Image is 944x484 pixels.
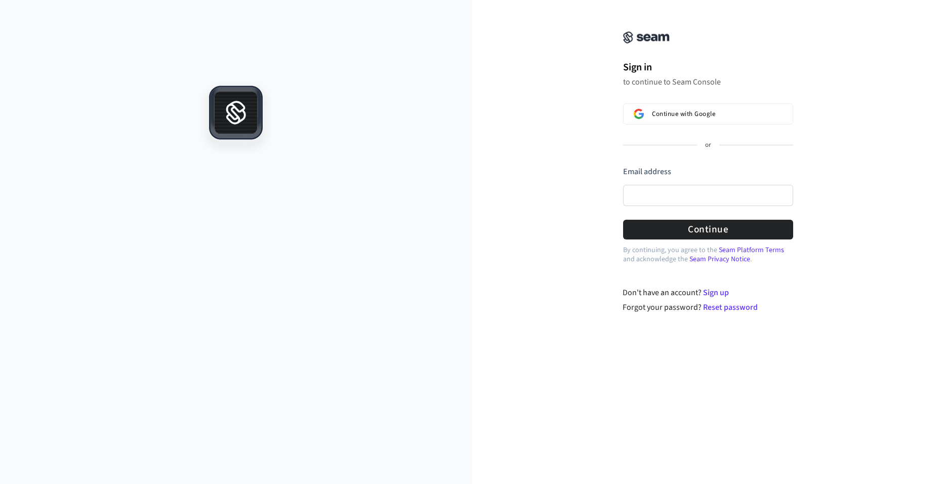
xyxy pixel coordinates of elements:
[623,220,793,239] button: Continue
[689,254,750,264] a: Seam Privacy Notice
[623,301,793,313] div: Forgot your password?
[652,110,715,118] span: Continue with Google
[623,31,670,44] img: Seam Console
[719,245,784,255] a: Seam Platform Terms
[703,302,758,313] a: Reset password
[623,246,793,264] p: By continuing, you agree to the and acknowledge the .
[634,109,644,119] img: Sign in with Google
[705,141,711,150] p: or
[623,103,793,125] button: Sign in with GoogleContinue with Google
[623,60,793,75] h1: Sign in
[623,166,671,177] label: Email address
[623,287,793,299] div: Don't have an account?
[703,287,729,298] a: Sign up
[623,77,793,87] p: to continue to Seam Console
